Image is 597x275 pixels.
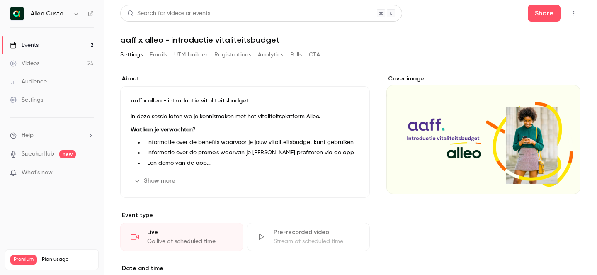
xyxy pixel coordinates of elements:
p: aaff x alleo - introductie vitaliteitsbudget [131,97,359,105]
div: Pre-recorded videoStream at scheduled time [247,223,370,251]
li: Informatie over de promo’s waarvan je [PERSON_NAME] profiteren via de app [144,148,359,157]
h1: aaff x alleo - introductie vitaliteitsbudget [120,35,580,45]
div: Search for videos or events [127,9,210,18]
div: Stream at scheduled time [274,237,359,246]
div: Events [10,41,39,49]
img: Alleo Customer Success [10,7,24,20]
li: help-dropdown-opener [10,131,94,140]
div: Pre-recorded video [274,228,359,236]
div: Settings [10,96,43,104]
span: What's new [22,168,53,177]
li: Een demo van de app [144,159,359,168]
strong: Wat kun je verwachten? [131,127,196,133]
div: Audience [10,78,47,86]
button: CTA [309,48,320,61]
p: In deze sessie laten we je kennismaken met het vitaliteitsplatform Alleo. [131,112,359,122]
li: Informatie over de benefits waarvoor je jouw vitaliteitsbudget kunt gebruiken [144,138,359,147]
button: Analytics [258,48,284,61]
div: Live [147,228,233,236]
div: Videos [10,59,39,68]
section: Cover image [386,75,580,194]
span: new [59,150,76,158]
span: Plan usage [42,256,93,263]
button: Share [528,5,561,22]
button: Emails [150,48,167,61]
label: Date and time [120,264,370,273]
div: LiveGo live at scheduled time [120,223,243,251]
button: Settings [120,48,143,61]
div: Go live at scheduled time [147,237,233,246]
button: Polls [290,48,302,61]
h6: Alleo Customer Success [31,10,70,18]
span: Premium [10,255,37,265]
button: Registrations [214,48,251,61]
button: Show more [131,174,180,187]
a: SpeakerHub [22,150,54,158]
span: Help [22,131,34,140]
label: About [120,75,370,83]
button: UTM builder [174,48,208,61]
label: Cover image [386,75,580,83]
p: Event type [120,211,370,219]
